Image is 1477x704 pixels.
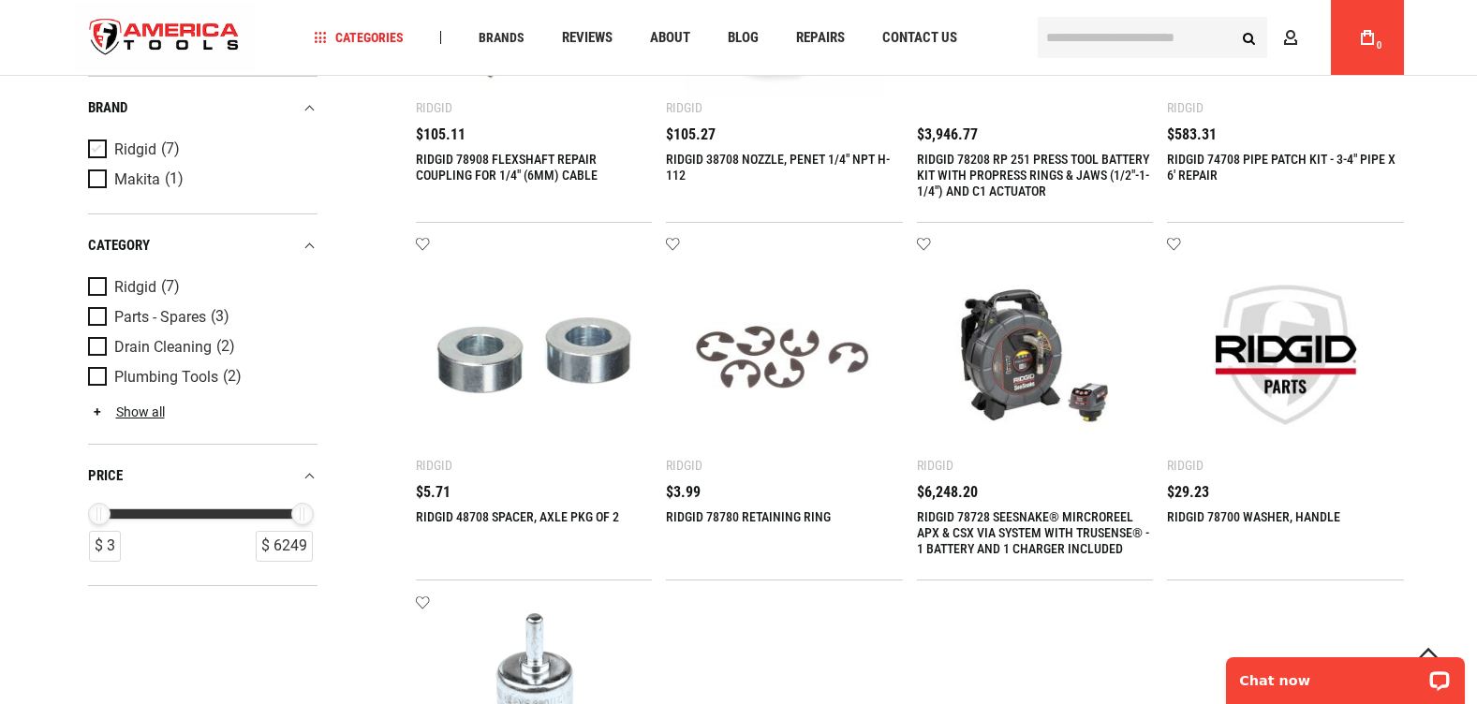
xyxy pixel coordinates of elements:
[416,152,598,183] a: RIDGID 78908 FLEXSHAFT REPAIR COUPLING FOR 1/4" (6MM) CABLE
[470,25,533,51] a: Brands
[666,509,831,524] a: RIDGID 78780 RETAINING RING
[917,152,1149,198] a: RIDGID 78208 RP 251 PRESS TOOL BATTERY KIT WITH PROPRESS RINGS & JAWS (1/2"-1-1/4") AND C1 ACTUATOR
[1167,458,1204,473] div: Ridgid
[165,171,184,187] span: (1)
[88,95,318,120] div: Brand
[936,256,1135,455] img: RIDGID 78728 SEESNAKE® MIRCROREEL APX & CSX VIA SYSTEM WITH TRUSENSE® - 1 BATTERY AND 1 CHARGER I...
[89,530,121,561] div: $ 3
[416,509,619,524] a: RIDGID 48708 SPACER, AXLE PKG OF 2
[88,139,313,159] a: Ridgid (7)
[666,100,702,115] div: Ridgid
[114,308,206,325] span: Parts - Spares
[666,152,890,183] a: RIDGID 38708 NOZZLE, PENET 1/4" NPT H-112
[88,366,313,387] a: Plumbing Tools (2)
[666,127,716,142] span: $105.27
[416,458,452,473] div: Ridgid
[874,25,966,51] a: Contact Us
[211,309,229,325] span: (3)
[1214,645,1477,704] iframe: LiveChat chat widget
[479,31,524,44] span: Brands
[88,336,313,357] a: Drain Cleaning (2)
[917,458,953,473] div: Ridgid
[256,530,313,561] div: $ 6249
[314,31,404,44] span: Categories
[1167,509,1340,524] a: RIDGID 78700 WASHER, HANDLE
[223,369,242,385] span: (2)
[305,25,412,51] a: Categories
[88,462,318,488] div: price
[416,127,465,142] span: $105.11
[1167,152,1396,183] a: RIDGID 74708 PIPE PATCH KIT - 3-4" PIPE X 6' REPAIR
[88,403,165,418] a: Show all
[1167,127,1217,142] span: $583.31
[685,256,884,455] img: RIDGID 78780 RETAINING RING
[88,232,318,257] div: category
[1232,20,1267,55] button: Search
[114,278,156,295] span: Ridgid
[114,170,160,187] span: Makita
[114,338,212,355] span: Drain Cleaning
[416,100,452,115] div: Ridgid
[1167,485,1209,500] span: $29.23
[114,140,156,157] span: Ridgid
[1377,40,1382,51] span: 0
[796,31,845,45] span: Repairs
[642,25,699,51] a: About
[88,169,313,189] a: Makita (1)
[788,25,853,51] a: Repairs
[554,25,621,51] a: Reviews
[562,31,613,45] span: Reviews
[719,25,767,51] a: Blog
[88,276,313,297] a: Ridgid (7)
[435,256,634,455] img: RIDGID 48708 SPACER, AXLE PKG OF 2
[1167,100,1204,115] div: Ridgid
[416,485,450,500] span: $5.71
[161,279,180,295] span: (7)
[114,368,218,385] span: Plumbing Tools
[1186,256,1385,455] img: RIDGID 78700 WASHER, HANDLE
[74,3,256,73] img: America Tools
[917,127,978,142] span: $3,946.77
[88,75,318,585] div: Product Filters
[917,485,978,500] span: $6,248.20
[161,141,180,157] span: (7)
[88,306,313,327] a: Parts - Spares (3)
[917,509,1149,556] a: RIDGID 78728 SEESNAKE® MIRCROREEL APX & CSX VIA SYSTEM WITH TRUSENSE® - 1 BATTERY AND 1 CHARGER I...
[882,31,957,45] span: Contact Us
[728,31,759,45] span: Blog
[74,3,256,73] a: store logo
[666,458,702,473] div: Ridgid
[650,31,690,45] span: About
[666,485,701,500] span: $3.99
[216,339,235,355] span: (2)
